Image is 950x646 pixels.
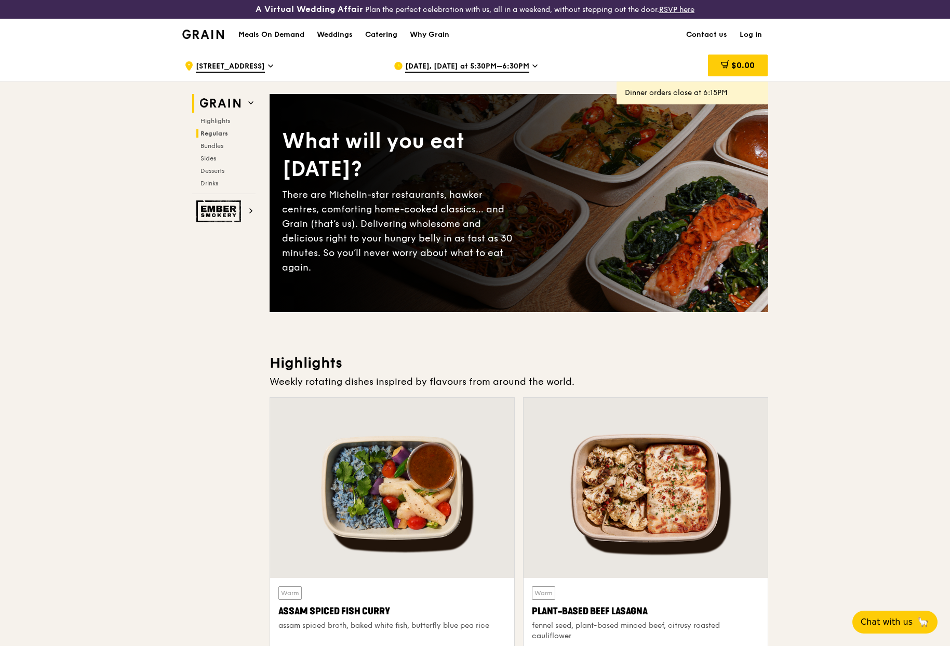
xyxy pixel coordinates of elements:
button: Chat with us🦙 [852,611,938,634]
a: RSVP here [659,5,694,14]
span: [DATE], [DATE] at 5:30PM–6:30PM [405,61,529,73]
h3: A Virtual Wedding Affair [256,4,363,15]
h1: Meals On Demand [238,30,304,40]
span: Highlights [200,117,230,125]
img: Grain web logo [196,94,244,113]
a: Contact us [680,19,733,50]
div: Dinner orders close at 6:15PM [625,88,760,98]
div: Weddings [317,19,353,50]
span: Chat with us [861,616,913,628]
a: Weddings [311,19,359,50]
div: Why Grain [410,19,449,50]
div: Warm [278,586,302,600]
span: Sides [200,155,216,162]
div: assam spiced broth, baked white fish, butterfly blue pea rice [278,621,506,631]
img: Ember Smokery web logo [196,200,244,222]
img: Grain [182,30,224,39]
span: Drinks [200,180,218,187]
div: Catering [365,19,397,50]
div: There are Michelin-star restaurants, hawker centres, comforting home-cooked classics… and Grain (... [282,187,519,275]
a: Why Grain [404,19,456,50]
span: $0.00 [731,60,755,70]
span: 🦙 [917,616,929,628]
div: Assam Spiced Fish Curry [278,604,506,618]
a: GrainGrain [182,18,224,49]
div: What will you eat [DATE]? [282,127,519,183]
a: Log in [733,19,768,50]
div: Weekly rotating dishes inspired by flavours from around the world. [270,374,768,389]
a: Catering [359,19,404,50]
div: fennel seed, plant-based minced beef, citrusy roasted cauliflower [532,621,759,641]
span: Regulars [200,130,228,137]
h3: Highlights [270,354,768,372]
span: Desserts [200,167,224,174]
div: Warm [532,586,555,600]
div: Plant-Based Beef Lasagna [532,604,759,618]
span: [STREET_ADDRESS] [196,61,265,73]
span: Bundles [200,142,223,150]
div: Plan the perfect celebration with us, all in a weekend, without stepping out the door. [176,4,774,15]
